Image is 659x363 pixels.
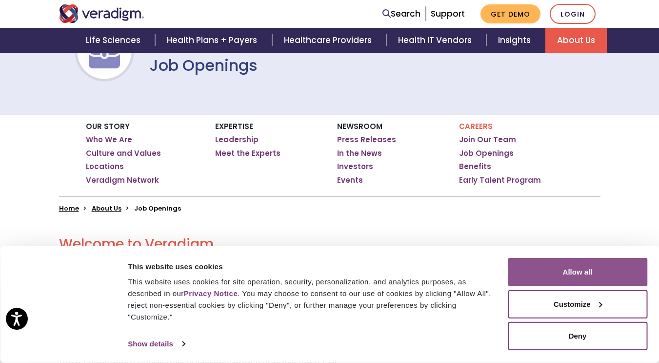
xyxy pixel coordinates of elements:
[337,149,382,158] a: In the News
[382,7,420,21] a: Search
[337,135,396,145] a: Press Releases
[86,175,159,185] a: Veradigm Network
[508,258,647,286] button: Allow all
[128,276,497,323] div: This website uses cookies for site operation, security, personalization, and analytics purposes, ...
[459,135,516,145] a: Join Our Team
[486,28,545,53] a: Insights
[459,149,514,158] a: Job Openings
[459,162,491,171] a: Benefits
[184,289,238,298] a: Privacy Notice
[272,28,386,53] a: Healthcare Providers
[74,28,155,53] a: Life Sciences
[155,28,272,53] a: Health Plans + Payers
[545,28,607,53] a: About Us
[59,236,399,253] h2: Welcome to Veradigm
[86,149,161,158] a: Culture and Values
[150,56,258,75] h1: Job Openings
[86,135,132,145] a: Who We Are
[337,162,373,171] a: Investors
[454,244,526,256] strong: Spread the word
[550,4,596,24] a: Login
[92,204,121,213] a: About Us
[128,260,497,272] div: This website uses cookies
[386,28,486,53] a: Health IT Vendors
[215,135,259,145] a: Leadership
[337,175,363,185] a: Events
[459,175,541,185] a: Early Talent Program
[431,8,465,20] a: Support
[86,162,124,171] a: Locations
[480,4,540,23] a: Get Demo
[59,204,79,213] a: Home
[508,322,647,350] button: Deny
[128,337,184,351] a: Show details
[215,149,280,158] a: Meet the Experts
[59,4,144,23] img: Veradigm logo
[508,290,647,318] button: Customize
